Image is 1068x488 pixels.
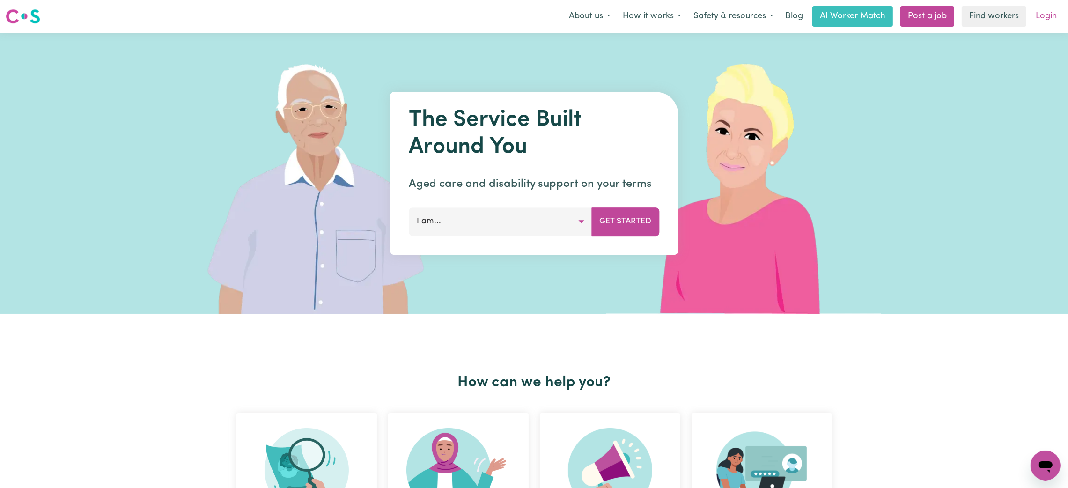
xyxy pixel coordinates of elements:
h2: How can we help you? [231,374,838,392]
img: Careseekers logo [6,8,40,25]
button: About us [563,7,617,26]
button: How it works [617,7,687,26]
button: Get Started [591,207,659,236]
h1: The Service Built Around You [409,107,659,161]
button: Safety & resources [687,7,780,26]
a: Blog [780,6,809,27]
a: Find workers [962,6,1026,27]
a: Careseekers logo [6,6,40,27]
a: Post a job [900,6,954,27]
a: AI Worker Match [812,6,893,27]
p: Aged care and disability support on your terms [409,176,659,192]
iframe: Button to launch messaging window, conversation in progress [1031,451,1061,481]
a: Login [1030,6,1062,27]
button: I am... [409,207,592,236]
